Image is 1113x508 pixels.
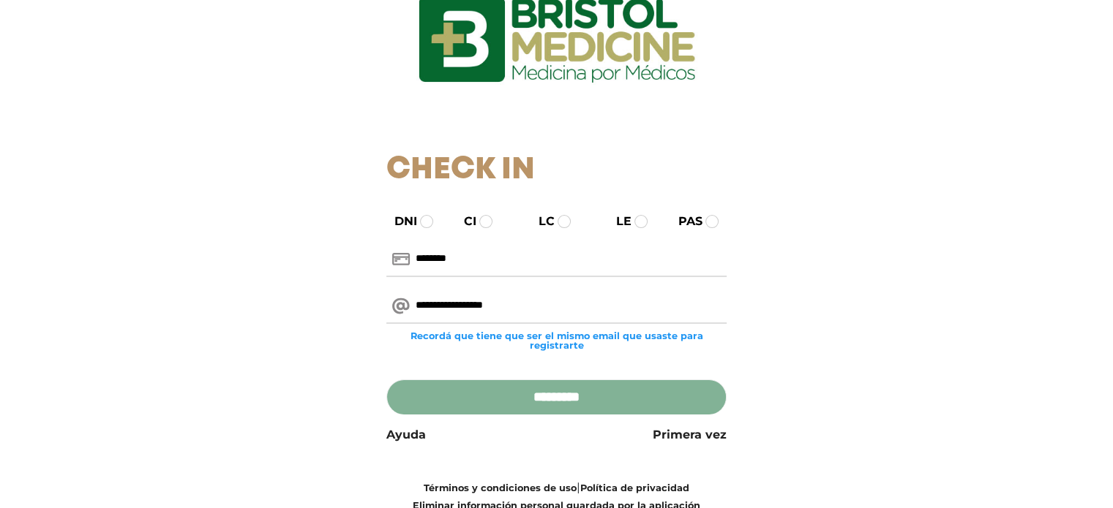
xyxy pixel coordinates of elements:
label: DNI [381,213,417,230]
a: Ayuda [386,426,426,444]
small: Recordá que tiene que ser el mismo email que usaste para registrarte [386,331,727,350]
label: LC [525,213,555,230]
a: Política de privacidad [580,482,689,493]
label: LE [603,213,632,230]
label: CI [451,213,476,230]
a: Términos y condiciones de uso [424,482,577,493]
h1: Check In [386,152,727,189]
a: Primera vez [653,426,727,444]
label: PAS [665,213,702,230]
